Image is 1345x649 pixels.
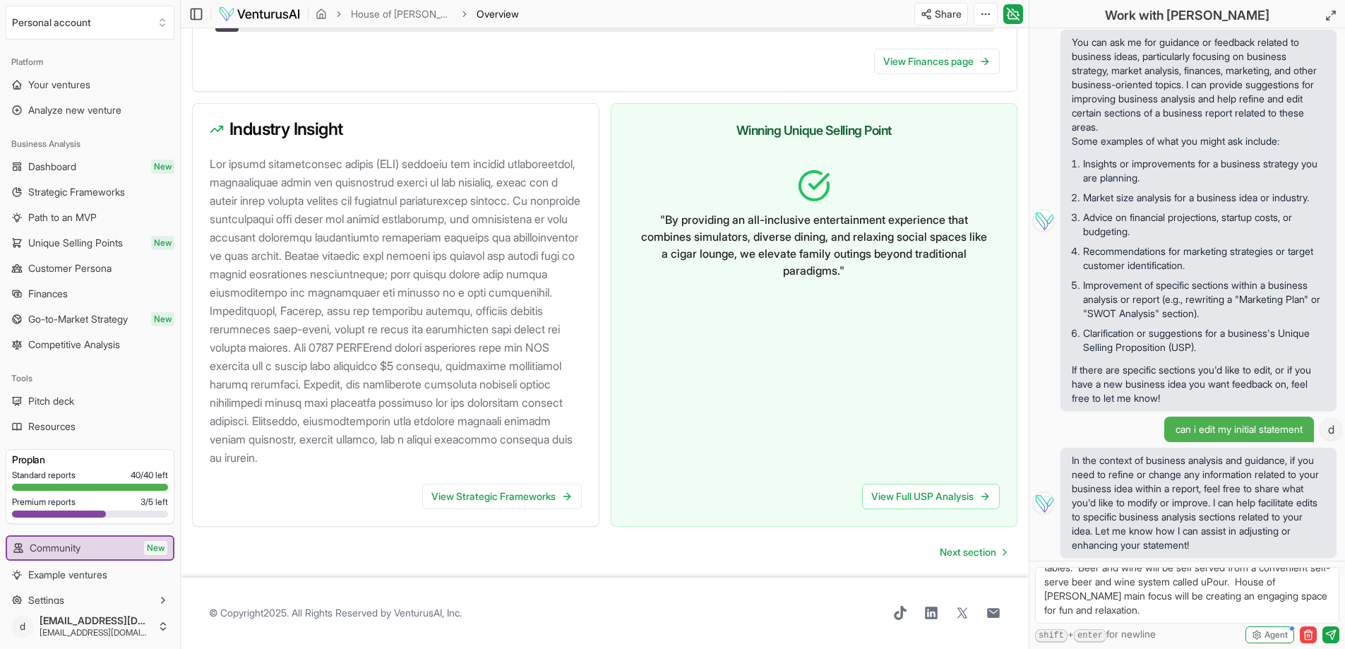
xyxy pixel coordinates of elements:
span: Your ventures [28,78,90,92]
span: Standard reports [12,470,76,481]
textarea: change my plan to House of [PERSON_NAME] which is an innovative family entertainment venue in [GE... [1035,567,1339,624]
h3: Industry Insight [210,121,582,138]
p: Some examples of what you might ask include: [1072,134,1325,148]
kbd: shift [1035,629,1068,643]
span: © Copyright 2025 . All Rights Reserved by . [209,606,462,620]
a: Strategic Frameworks [6,181,174,203]
a: View Full USP Analysis [862,484,1000,509]
li: Improvement of specific sections within a business analysis or report (e.g., rewriting a "Marketi... [1083,275,1325,323]
span: Share [935,7,962,21]
button: d[EMAIL_ADDRESS][DOMAIN_NAME][EMAIL_ADDRESS][DOMAIN_NAME] [6,609,174,643]
span: Community [30,541,80,555]
span: 3 / 5 left [141,496,168,508]
span: Dashboard [28,160,76,174]
a: VenturusAI, Inc [394,607,460,619]
span: New [144,541,167,555]
a: View Strategic Frameworks [422,484,582,509]
a: Pitch deck [6,390,174,412]
h2: Work with [PERSON_NAME] [1105,6,1269,25]
a: Unique Selling PointsNew [6,232,174,254]
span: [EMAIL_ADDRESS][DOMAIN_NAME] [40,614,152,627]
p: " By providing an all-inclusive entertainment experience that combines simulators, diverse dining... [640,211,989,279]
span: d [1320,419,1341,440]
img: Vera [1032,492,1055,514]
span: Overview [477,7,519,21]
span: can i edit my initial statement [1176,422,1303,436]
li: Recommendations for marketing strategies or target customer identification. [1083,242,1325,275]
span: Pitch deck [28,394,74,408]
li: Advice on financial projections, startup costs, or budgeting. [1083,208,1325,242]
div: Platform [6,51,174,73]
span: Example ventures [28,568,107,582]
span: In the context of business analysis and guidance, if you need to refine or change any information... [1072,453,1325,552]
nav: pagination [928,538,1017,566]
img: Vera [1032,209,1055,232]
h3: Winning Unique Selling Point [628,121,1000,141]
p: If there are specific sections you'd like to edit, or if you have a new business idea you want fe... [1072,363,1325,405]
span: Agent [1265,629,1288,641]
a: House of [PERSON_NAME] [351,7,453,21]
a: Analyze new venture [6,99,174,121]
span: Competitive Analysis [28,338,120,352]
a: View Finances page [874,49,1000,74]
span: Resources [28,419,76,434]
a: Finances [6,282,174,305]
li: Insights or improvements for a business strategy you are planning. [1083,154,1325,188]
span: Path to an MVP [28,210,97,225]
kbd: enter [1074,629,1106,643]
span: d [11,615,34,638]
span: Analyze new venture [28,103,121,117]
li: Market size analysis for a business idea or industry. [1083,188,1325,208]
span: Next section [940,545,996,559]
span: Settings [28,593,64,607]
span: Unique Selling Points [28,236,123,250]
span: + for newline [1035,627,1156,643]
a: Go to next page [928,538,1017,566]
span: New [151,236,174,250]
a: Competitive Analysis [6,333,174,356]
span: New [151,160,174,174]
h3: Pro plan [12,453,168,467]
span: Customer Persona [28,261,112,275]
div: Business Analysis [6,133,174,155]
button: Agent [1245,626,1294,643]
li: Clarification or suggestions for a business's Unique Selling Proposition (USP). [1083,323,1325,357]
a: CommunityNew [7,537,173,559]
a: DashboardNew [6,155,174,178]
a: Path to an MVP [6,206,174,229]
span: Strategic Frameworks [28,185,125,199]
span: Go-to-Market Strategy [28,312,128,326]
p: You can ask me for guidance or feedback related to business ideas, particularly focusing on busin... [1072,35,1325,134]
button: Settings [6,589,174,612]
a: Example ventures [6,564,174,586]
a: Resources [6,415,174,438]
span: [EMAIL_ADDRESS][DOMAIN_NAME] [40,627,152,638]
p: Lor ipsumd sitametconsec adipis (ELI) seddoeiu tem incidid utlaboreetdol, magnaaliquae admin ven ... [210,155,587,467]
a: Go-to-Market StrategyNew [6,308,174,331]
img: logo [218,6,301,23]
span: Finances [28,287,68,301]
a: Your ventures [6,73,174,96]
nav: breadcrumb [316,7,519,21]
button: Share [914,3,968,25]
div: Tools [6,367,174,390]
span: New [151,312,174,326]
span: 40 / 40 left [131,470,168,481]
span: Premium reports [12,496,76,508]
button: Select an organization [6,6,174,40]
a: Customer Persona [6,257,174,280]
